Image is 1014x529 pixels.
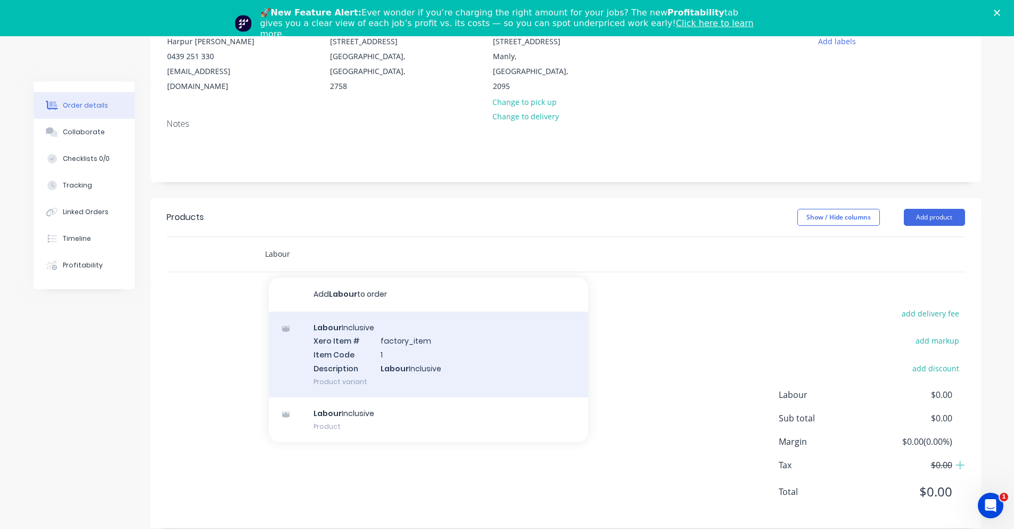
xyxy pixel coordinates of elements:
[34,119,135,145] button: Collaborate
[487,94,562,109] button: Change to pick up
[873,412,952,425] span: $0.00
[63,101,108,110] div: Order details
[493,34,581,49] div: [STREET_ADDRESS]
[34,172,135,199] button: Tracking
[260,18,754,39] a: Click here to learn more.
[779,388,873,401] span: Labour
[271,7,362,18] b: New Feature Alert:
[269,278,588,312] button: AddLabourto order
[265,243,477,265] input: Start typing to add a product...
[330,34,418,49] div: [STREET_ADDRESS]
[330,49,418,94] div: [GEOGRAPHIC_DATA], [GEOGRAPHIC_DATA], 2758
[34,199,135,225] button: Linked Orders
[978,493,1003,518] iframe: Intercom live chat
[235,15,252,32] img: Profile image for Team
[63,181,92,190] div: Tracking
[34,252,135,279] button: Profitability
[34,145,135,172] button: Checklists 0/0
[167,34,255,49] div: Harpur [PERSON_NAME]
[34,92,135,119] button: Order details
[779,435,873,448] span: Margin
[487,109,564,124] button: Change to delivery
[321,34,427,94] div: [STREET_ADDRESS][GEOGRAPHIC_DATA], [GEOGRAPHIC_DATA], 2758
[873,459,952,471] span: $0.00
[167,64,255,94] div: [EMAIL_ADDRESS][DOMAIN_NAME]
[904,209,965,226] button: Add product
[873,435,952,448] span: $0.00 ( 0.00 %)
[167,49,255,64] div: 0439 251 330
[493,49,581,94] div: Manly, [GEOGRAPHIC_DATA], 2095
[63,207,109,217] div: Linked Orders
[484,34,590,94] div: [STREET_ADDRESS]Manly, [GEOGRAPHIC_DATA], 2095
[158,34,265,94] div: Harpur [PERSON_NAME]0439 251 330[EMAIL_ADDRESS][DOMAIN_NAME]
[779,412,873,425] span: Sub total
[63,127,105,137] div: Collaborate
[260,7,763,39] div: 🚀 Ever wonder if you’re charging the right amount for your jobs? The new tab gives you a clear vi...
[910,333,965,348] button: add markup
[34,225,135,252] button: Timeline
[63,234,91,243] div: Timeline
[813,34,862,48] button: Add labels
[779,459,873,471] span: Tax
[873,482,952,501] span: $0.00
[667,7,724,18] b: Profitability
[779,485,873,498] span: Total
[994,10,1004,16] div: Close
[167,119,965,129] div: Notes
[63,154,110,164] div: Checklists 0/0
[797,209,880,226] button: Show / Hide columns
[896,306,965,321] button: add delivery fee
[907,361,965,375] button: add discount
[873,388,952,401] span: $0.00
[167,211,204,224] div: Products
[63,261,103,270] div: Profitability
[1000,493,1008,501] span: 1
